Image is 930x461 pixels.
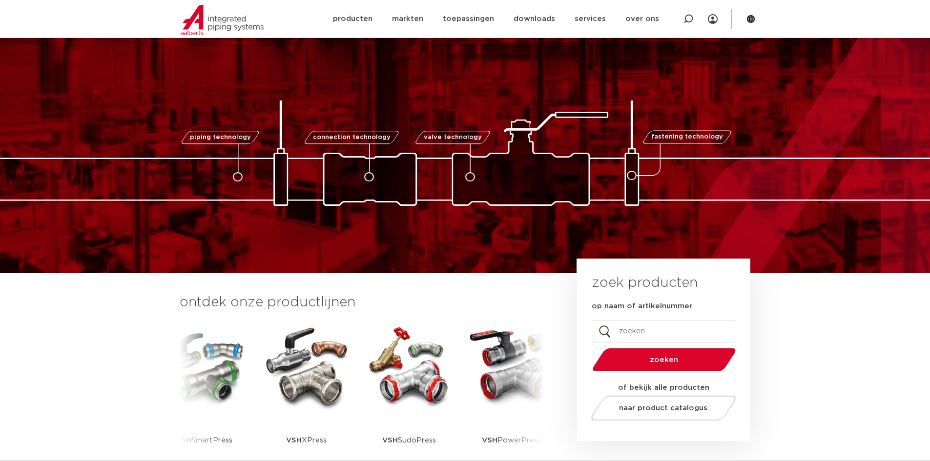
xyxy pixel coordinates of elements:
strong: VSH [286,437,302,444]
strong: VSH [176,437,191,444]
span: zoeken [618,356,711,363]
h3: ontdek onze productlijnen [180,293,544,312]
button: zoeken [588,347,740,372]
input: zoeken [592,320,735,342]
strong: of bekijk alle producten [618,384,709,391]
span: connection technology [312,134,390,140]
a: naar product catalogus [588,396,738,421]
span: fastening technology [651,134,723,140]
strong: VSH [482,437,497,444]
h3: zoek producten [592,273,698,293]
span: naar product catalogus [619,404,707,412]
strong: VSH [382,437,398,444]
label: op naam of artikelnummer [592,301,692,311]
span: valve technology [424,134,482,140]
span: piping technology [190,134,251,140]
